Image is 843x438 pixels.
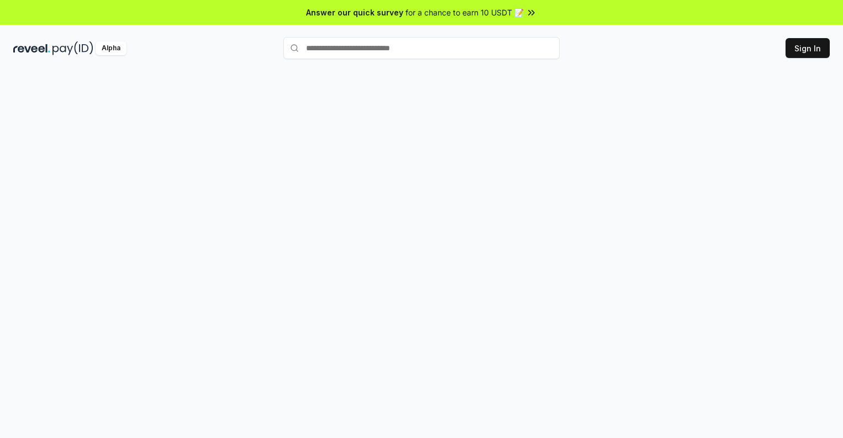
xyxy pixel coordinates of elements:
[96,41,127,55] div: Alpha
[306,7,403,18] span: Answer our quick survey
[405,7,524,18] span: for a chance to earn 10 USDT 📝
[52,41,93,55] img: pay_id
[786,38,830,58] button: Sign In
[13,41,50,55] img: reveel_dark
